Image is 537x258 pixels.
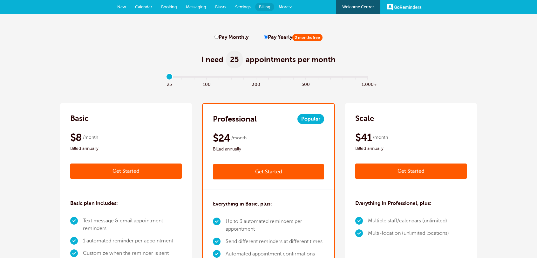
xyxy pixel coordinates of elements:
li: Text message & email appointment reminders [83,215,182,235]
span: New [117,4,126,9]
span: Billing [259,4,270,9]
h2: Basic [70,113,89,123]
span: 1,000+ [362,80,374,87]
input: Pay Yearly2 months free [264,35,268,39]
h2: Scale [355,113,374,123]
a: Get Started [213,164,324,179]
span: Billed annually [70,145,182,152]
label: Pay Yearly [264,34,323,40]
label: Pay Monthly [214,34,248,40]
a: Get Started [70,164,182,179]
li: 1 automated reminder per appointment [83,235,182,247]
span: $41 [355,131,372,144]
span: 300 [250,80,262,87]
h2: Professional [213,114,257,124]
h3: Basic plan includes: [70,199,118,207]
span: $24 [213,132,230,144]
span: /month [231,134,247,142]
span: $8 [70,131,82,144]
a: Get Started [355,164,467,179]
span: Popular [297,114,324,124]
span: I need [201,54,223,65]
li: Multiple staff/calendars (unlimited) [368,215,449,227]
li: Multi-location (unlimited locations) [368,227,449,240]
span: 500 [300,80,312,87]
span: /month [373,134,388,141]
span: Booking [161,4,177,9]
h3: Everything in Basic, plus: [213,200,272,208]
span: Calendar [135,4,152,9]
span: Billed annually [355,145,467,152]
span: 25 [226,51,243,68]
span: Billed annually [213,145,324,153]
input: Pay Monthly [214,35,219,39]
li: Up to 3 automated reminders per appointment [226,215,324,235]
span: 100 [201,80,213,87]
span: /month [83,134,98,141]
span: Settings [235,4,251,9]
span: 2 months free [292,34,323,41]
span: Messaging [186,4,206,9]
h3: Everything in Professional, plus: [355,199,432,207]
span: 25 [163,80,176,87]
span: appointments per month [246,54,336,65]
span: More [279,4,289,9]
a: Billing [255,3,274,11]
li: Send different reminders at different times [226,235,324,248]
span: Blasts [215,4,226,9]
